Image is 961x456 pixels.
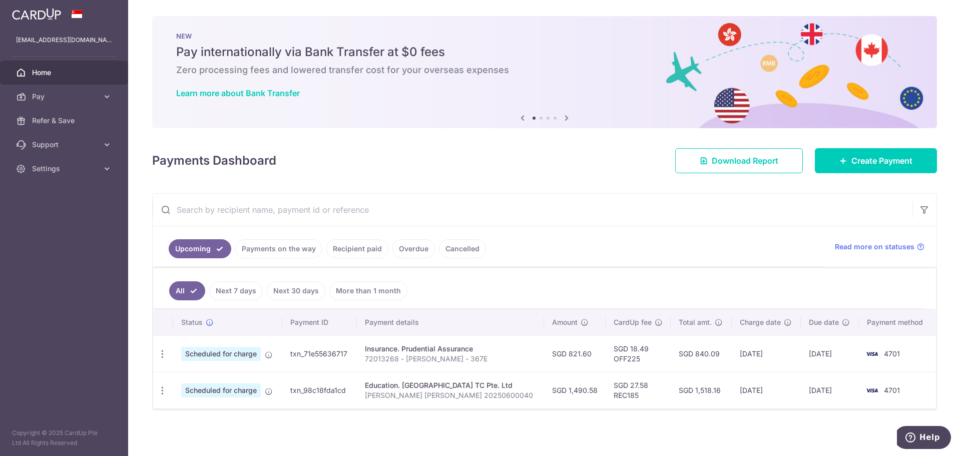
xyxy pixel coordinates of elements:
[282,309,356,335] th: Payment ID
[32,68,98,78] span: Home
[365,380,536,390] div: Education. [GEOGRAPHIC_DATA] TC Pte. Ltd
[235,239,322,258] a: Payments on the way
[32,164,98,174] span: Settings
[884,349,900,358] span: 4701
[606,335,671,372] td: SGD 18.49 OFF225
[740,317,781,327] span: Charge date
[32,92,98,102] span: Pay
[809,317,839,327] span: Due date
[176,44,913,60] h5: Pay internationally via Bank Transfer at $0 fees
[392,239,435,258] a: Overdue
[326,239,388,258] a: Recipient paid
[544,335,606,372] td: SGD 821.60
[884,386,900,394] span: 4701
[176,88,300,98] a: Learn more about Bank Transfer
[267,281,325,300] a: Next 30 days
[153,194,912,226] input: Search by recipient name, payment id or reference
[209,281,263,300] a: Next 7 days
[851,155,912,167] span: Create Payment
[357,309,544,335] th: Payment details
[439,239,486,258] a: Cancelled
[614,317,652,327] span: CardUp fee
[835,242,914,252] span: Read more on statuses
[152,16,937,128] img: Bank transfer banner
[181,347,261,361] span: Scheduled for charge
[606,372,671,408] td: SGD 27.58 REC185
[675,148,803,173] a: Download Report
[712,155,778,167] span: Download Report
[815,148,937,173] a: Create Payment
[801,335,859,372] td: [DATE]
[732,372,801,408] td: [DATE]
[152,152,276,170] h4: Payments Dashboard
[176,64,913,76] h6: Zero processing fees and lowered transfer cost for your overseas expenses
[544,372,606,408] td: SGD 1,490.58
[176,32,913,40] p: NEW
[32,116,98,126] span: Refer & Save
[16,35,112,45] p: [EMAIL_ADDRESS][DOMAIN_NAME]
[897,426,951,451] iframe: Opens a widget where you can find more information
[671,335,732,372] td: SGD 840.09
[282,372,356,408] td: txn_98c18fda1cd
[671,372,732,408] td: SGD 1,518.16
[329,281,407,300] a: More than 1 month
[169,239,231,258] a: Upcoming
[862,348,882,360] img: Bank Card
[552,317,578,327] span: Amount
[679,317,712,327] span: Total amt.
[32,140,98,150] span: Support
[12,8,61,20] img: CardUp
[181,383,261,397] span: Scheduled for charge
[862,384,882,396] img: Bank Card
[835,242,924,252] a: Read more on statuses
[365,354,536,364] p: 72013268 - [PERSON_NAME] - 367E
[801,372,859,408] td: [DATE]
[859,309,936,335] th: Payment method
[365,344,536,354] div: Insurance. Prudential Assurance
[732,335,801,372] td: [DATE]
[282,335,356,372] td: txn_71e55636717
[169,281,205,300] a: All
[365,390,536,400] p: [PERSON_NAME] [PERSON_NAME] 20250600040
[181,317,203,327] span: Status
